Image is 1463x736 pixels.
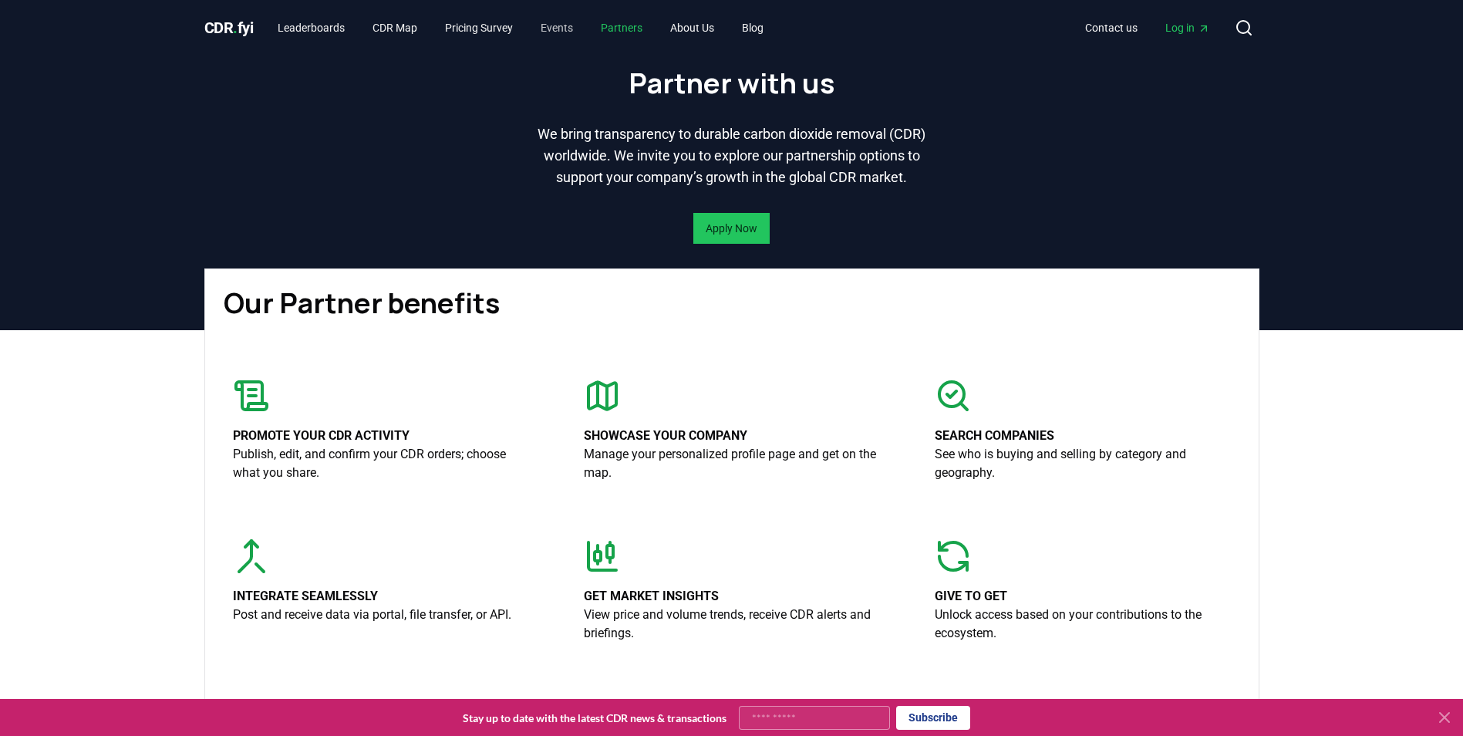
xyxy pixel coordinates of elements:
p: Give to get [935,587,1230,606]
a: CDR.fyi [204,17,254,39]
p: Search companies [935,427,1230,445]
span: . [233,19,238,37]
a: Events [528,14,585,42]
a: Leaderboards [265,14,357,42]
a: About Us [658,14,726,42]
a: Log in [1153,14,1222,42]
nav: Main [1073,14,1222,42]
a: CDR Map [360,14,430,42]
a: Blog [730,14,776,42]
p: Unlock access based on your contributions to the ecosystem. [935,606,1230,643]
p: Showcase your company [584,427,879,445]
nav: Main [265,14,776,42]
span: CDR fyi [204,19,254,37]
a: Pricing Survey [433,14,525,42]
p: Post and receive data via portal, file transfer, or API. [233,606,511,624]
a: Contact us [1073,14,1150,42]
p: Promote your CDR activity [233,427,528,445]
p: Publish, edit, and confirm your CDR orders; choose what you share. [233,445,528,482]
p: Get market insights [584,587,879,606]
a: Apply Now [706,221,757,236]
span: Log in [1165,20,1210,35]
p: Integrate seamlessly [233,587,511,606]
p: We bring transparency to durable carbon dioxide removal (CDR) worldwide. We invite you to explore... [534,123,929,188]
h1: Our Partner benefits [224,288,1240,319]
button: Apply Now [693,213,770,244]
p: Manage your personalized profile page and get on the map. [584,445,879,482]
h1: Partner with us [629,68,834,99]
p: View price and volume trends, receive CDR alerts and briefings. [584,606,879,643]
a: Partners [588,14,655,42]
p: See who is buying and selling by category and geography. [935,445,1230,482]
